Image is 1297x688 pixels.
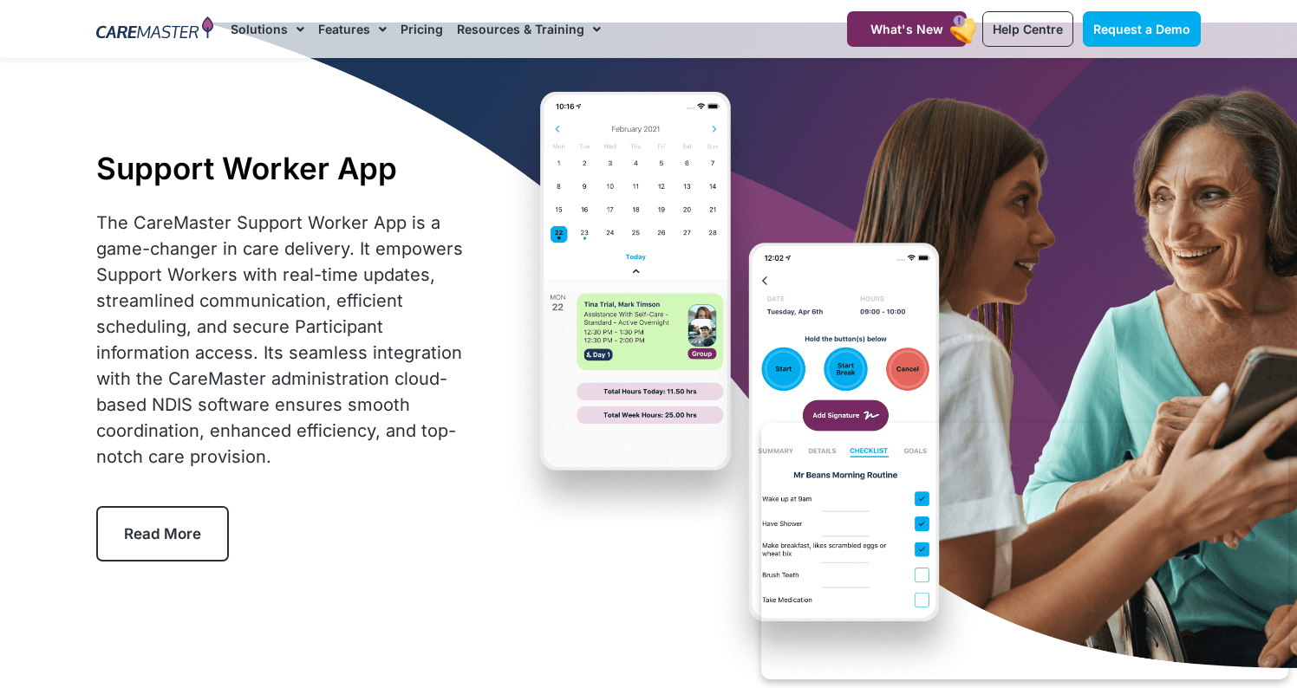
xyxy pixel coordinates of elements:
span: Read More [124,525,201,542]
a: Request a Demo [1083,11,1201,47]
div: The CareMaster Support Worker App is a game-changer in care delivery. It empowers Support Workers... [96,210,472,470]
span: What's New [870,22,943,36]
span: Help Centre [993,22,1063,36]
iframe: Popup CTA [761,423,1288,679]
a: What's New [847,11,967,47]
h1: Support Worker App [96,150,472,186]
span: Request a Demo [1093,22,1190,36]
img: CareMaster Logo [96,16,213,42]
a: Help Centre [982,11,1073,47]
a: Read More [96,506,229,561]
